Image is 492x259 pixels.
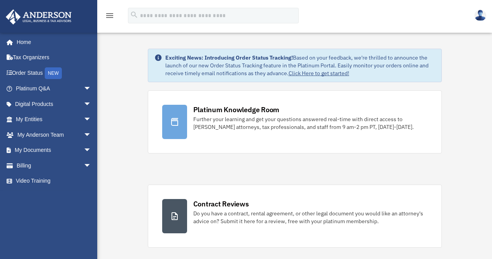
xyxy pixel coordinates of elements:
div: Further your learning and get your questions answered real-time with direct access to [PERSON_NAM... [193,115,427,131]
div: NEW [45,67,62,79]
div: Do you have a contract, rental agreement, or other legal document you would like an attorney's ad... [193,210,427,225]
a: Contract Reviews Do you have a contract, rental agreement, or other legal document you would like... [148,185,442,248]
a: Platinum Q&Aarrow_drop_down [5,81,103,97]
a: My Documentsarrow_drop_down [5,143,103,158]
i: menu [105,11,114,20]
i: search [130,11,138,19]
a: Click Here to get started! [289,70,349,77]
a: Tax Organizers [5,50,103,65]
a: My Anderson Teamarrow_drop_down [5,127,103,143]
a: Billingarrow_drop_down [5,158,103,173]
a: My Entitiesarrow_drop_down [5,112,103,127]
div: Based on your feedback, we're thrilled to announce the launch of our new Order Status Tracking fe... [165,54,435,77]
strong: Exciting News: Introducing Order Status Tracking! [165,54,293,61]
a: Platinum Knowledge Room Further your learning and get your questions answered real-time with dire... [148,90,442,153]
span: arrow_drop_down [84,96,99,112]
span: arrow_drop_down [84,143,99,159]
img: Anderson Advisors Platinum Portal [4,9,74,25]
span: arrow_drop_down [84,81,99,97]
a: Digital Productsarrow_drop_down [5,96,103,112]
a: Video Training [5,173,103,189]
div: Contract Reviews [193,199,249,209]
a: Home [5,34,99,50]
span: arrow_drop_down [84,127,99,143]
span: arrow_drop_down [84,112,99,128]
div: Platinum Knowledge Room [193,105,280,115]
a: menu [105,14,114,20]
span: arrow_drop_down [84,158,99,174]
a: Order StatusNEW [5,65,103,81]
img: User Pic [474,10,486,21]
